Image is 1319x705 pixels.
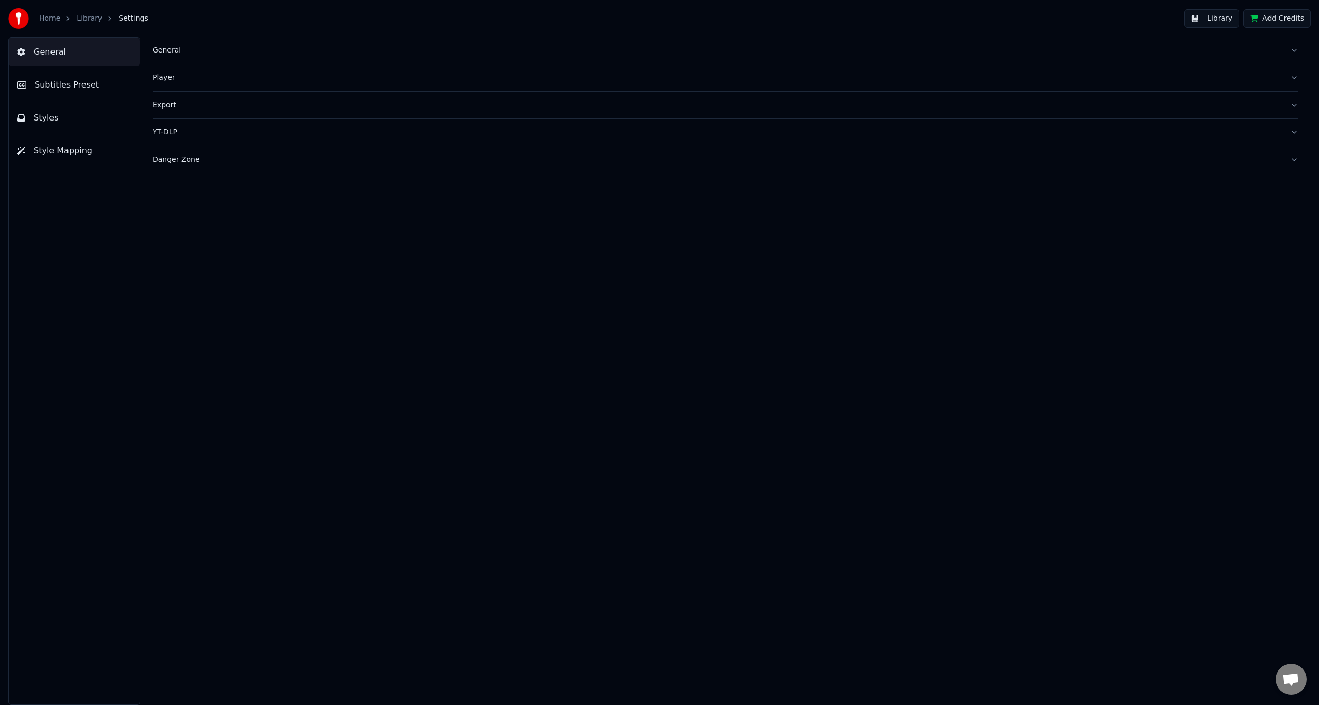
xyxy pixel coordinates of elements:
[153,73,1282,83] div: Player
[33,112,59,124] span: Styles
[153,92,1298,118] button: Export
[33,145,92,157] span: Style Mapping
[8,8,29,29] img: youka
[9,104,140,132] button: Styles
[33,46,66,58] span: General
[119,13,148,24] span: Settings
[153,100,1282,110] div: Export
[35,79,99,91] span: Subtitles Preset
[153,127,1282,137] div: YT-DLP
[9,136,140,165] button: Style Mapping
[39,13,60,24] a: Home
[1184,9,1239,28] button: Library
[9,71,140,99] button: Subtitles Preset
[153,119,1298,146] button: YT-DLP
[153,154,1282,165] div: Danger Zone
[1276,664,1307,695] div: Open chat
[153,146,1298,173] button: Danger Zone
[39,13,148,24] nav: breadcrumb
[153,37,1298,64] button: General
[153,45,1282,56] div: General
[153,64,1298,91] button: Player
[9,38,140,66] button: General
[1243,9,1311,28] button: Add Credits
[77,13,102,24] a: Library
